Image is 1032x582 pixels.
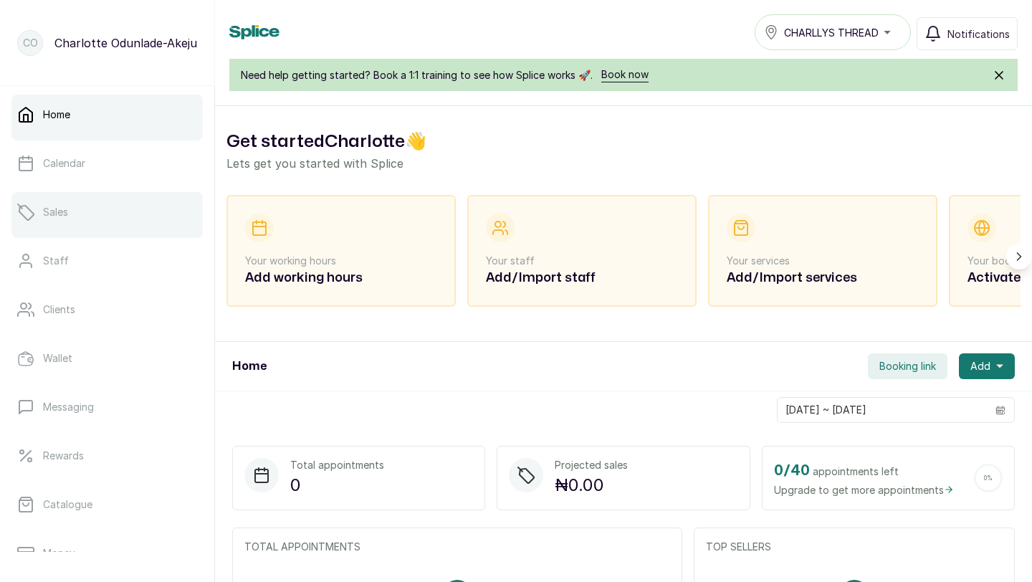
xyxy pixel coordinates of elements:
[486,268,678,288] h2: Add/Import staff
[43,205,68,219] p: Sales
[947,27,1010,42] span: Notifications
[11,95,203,135] a: Home
[11,338,203,378] a: Wallet
[959,353,1015,379] button: Add
[245,268,437,288] h2: Add working hours
[290,472,384,498] p: 0
[11,143,203,183] a: Calendar
[774,482,954,497] span: Upgrade to get more appointments
[11,485,203,525] a: Catalogue
[1006,244,1032,269] button: Scroll right
[54,34,197,52] p: Charlotte Odunlade-Akeju
[11,436,203,476] a: Rewards
[226,195,456,307] div: Your working hoursAdd working hours
[43,449,84,463] p: Rewards
[226,129,1021,155] h2: Get started Charlotte 👋
[11,241,203,281] a: Staff
[879,359,936,373] span: Booking link
[784,25,879,40] span: CHARLLYS THREAD
[778,398,987,422] input: Select date
[727,268,919,288] h2: Add/Import services
[43,351,72,366] p: Wallet
[23,36,38,50] p: CO
[727,254,919,268] p: Your services
[43,254,69,268] p: Staff
[245,254,437,268] p: Your working hours
[868,353,947,379] button: Booking link
[555,458,628,472] p: Projected sales
[11,192,203,232] a: Sales
[706,540,1003,554] p: TOP SELLERS
[43,497,92,512] p: Catalogue
[43,156,85,171] p: Calendar
[917,17,1018,50] button: Notifications
[43,302,75,317] p: Clients
[43,546,75,560] p: Money
[755,14,911,50] button: CHARLLYS THREAD
[11,290,203,330] a: Clients
[970,359,990,373] span: Add
[467,195,697,307] div: Your staffAdd/Import staff
[232,358,267,375] h1: Home
[226,155,1021,172] p: Lets get you started with Splice
[984,475,993,482] span: 0 %
[486,254,678,268] p: Your staff
[290,458,384,472] p: Total appointments
[241,68,593,82] span: Need help getting started? Book a 1:1 training to see how Splice works 🚀.
[244,540,670,554] p: TOTAL APPOINTMENTS
[774,459,810,482] h2: 0 / 40
[555,472,628,498] p: ₦0.00
[11,387,203,427] a: Messaging
[43,108,70,122] p: Home
[11,533,203,573] a: Money
[708,195,937,307] div: Your servicesAdd/Import services
[813,464,899,479] span: appointments left
[601,67,649,82] a: Book now
[43,400,94,414] p: Messaging
[995,405,1005,415] svg: calendar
